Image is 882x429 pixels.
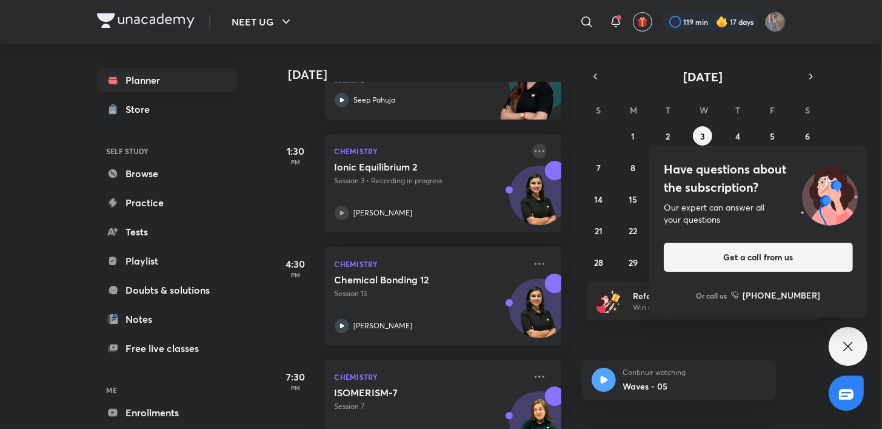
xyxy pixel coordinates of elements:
div: Our expert can answer all your questions [664,201,853,226]
a: Tests [97,220,238,244]
p: Chemistry [335,257,525,271]
p: Session 7 [335,401,525,412]
div: Store [126,102,158,117]
img: unacademy [495,48,561,132]
button: September 8, 2025 [624,158,643,177]
abbr: Friday [770,104,775,116]
button: [DATE] [604,68,803,85]
p: [PERSON_NAME] [354,320,413,331]
h4: Have questions about the subscription? [664,160,853,197]
h5: Chemical Bonding 12 [335,274,486,286]
p: Seep Pahuja [354,95,396,106]
abbr: September 5, 2025 [770,130,775,142]
p: PM [272,271,320,279]
img: ttu_illustration_new.svg [791,160,867,226]
p: Win a laptop, vouchers & more [633,302,782,313]
abbr: September 8, 2025 [631,162,636,174]
abbr: Wednesday [700,104,708,116]
button: September 14, 2025 [589,189,608,209]
a: [PHONE_NUMBER] [731,289,821,302]
a: Enrollments [97,400,238,425]
button: avatar [633,12,652,32]
img: Avatar [510,172,568,231]
p: [PERSON_NAME] [354,208,413,218]
button: September 6, 2025 [798,126,817,146]
img: Avatar [510,285,568,343]
img: Company Logo [97,13,195,28]
p: Waves - 05 [623,380,766,393]
h6: [PHONE_NUMBER] [743,289,821,302]
button: September 28, 2025 [589,252,608,272]
p: PM [272,158,320,166]
p: Session 13 [335,288,525,299]
button: September 5, 2025 [763,126,782,146]
a: Playlist [97,249,238,273]
h5: 7:30 [272,370,320,384]
abbr: Thursday [735,104,740,116]
abbr: September 6, 2025 [805,130,810,142]
abbr: September 2, 2025 [666,130,670,142]
a: Notes [97,307,238,331]
h4: [DATE] [289,67,573,82]
h5: 4:30 [272,257,320,271]
a: Store [97,97,238,121]
abbr: September 21, 2025 [595,225,603,237]
a: Practice [97,191,238,215]
abbr: Saturday [805,104,810,116]
button: September 3, 2025 [693,126,712,146]
img: shubhanshu yadav [765,12,786,32]
button: September 22, 2025 [624,221,643,240]
img: avatar [637,16,648,27]
a: Planner [97,68,238,92]
abbr: September 3, 2025 [700,130,705,142]
abbr: Sunday [596,104,601,116]
abbr: September 29, 2025 [629,257,638,268]
p: Session 3 • Recording in progress [335,175,525,186]
button: September 7, 2025 [589,158,608,177]
button: September 29, 2025 [624,252,643,272]
abbr: Tuesday [666,104,670,116]
abbr: September 7, 2025 [596,162,601,174]
abbr: September 14, 2025 [594,194,603,205]
h5: ISOMERISM-7 [335,387,486,399]
span: [DATE] [683,69,723,85]
p: Continue watching [623,368,766,377]
button: September 21, 2025 [589,221,608,240]
p: Or call us [697,290,727,301]
p: Chemistry [335,370,525,384]
abbr: September 15, 2025 [629,194,638,205]
h5: 1:30 [272,144,320,158]
h6: ME [97,380,238,400]
button: NEET UG [225,10,301,34]
a: Browse [97,161,238,186]
p: Chemistry [335,144,525,158]
abbr: Monday [630,104,638,116]
button: September 4, 2025 [728,126,747,146]
a: Company Logo [97,13,195,31]
button: September 1, 2025 [624,126,643,146]
img: referral [596,289,621,313]
img: streak [716,16,728,28]
a: Doubts & solutions [97,278,238,302]
abbr: September 22, 2025 [629,225,638,237]
button: Get a call from us [664,243,853,272]
h6: SELF STUDY [97,141,238,161]
a: Free live classes [97,336,238,360]
abbr: September 4, 2025 [735,130,740,142]
p: PM [272,384,320,391]
button: September 15, 2025 [624,189,643,209]
button: September 2, 2025 [658,126,678,146]
h5: Ionic Equilibrium 2 [335,161,486,173]
abbr: September 28, 2025 [594,257,603,268]
abbr: September 1, 2025 [632,130,635,142]
h6: Refer friends [633,289,782,302]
